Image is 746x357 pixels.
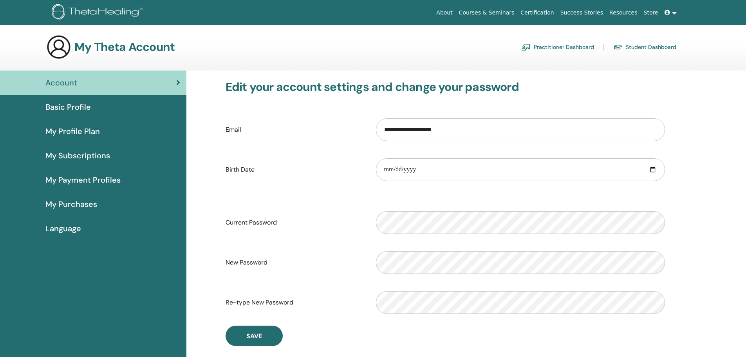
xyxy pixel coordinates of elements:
[45,125,100,137] span: My Profile Plan
[220,295,370,310] label: Re-type New Password
[52,4,145,22] img: logo.png
[456,5,518,20] a: Courses & Seminars
[226,80,665,94] h3: Edit your account settings and change your password
[74,40,175,54] h3: My Theta Account
[45,101,91,113] span: Basic Profile
[557,5,606,20] a: Success Stories
[45,198,97,210] span: My Purchases
[613,44,623,51] img: graduation-cap.svg
[246,332,262,340] span: Save
[45,150,110,161] span: My Subscriptions
[220,122,370,137] label: Email
[613,41,676,53] a: Student Dashboard
[606,5,641,20] a: Resources
[220,215,370,230] label: Current Password
[521,43,531,51] img: chalkboard-teacher.svg
[220,162,370,177] label: Birth Date
[45,174,121,186] span: My Payment Profiles
[220,255,370,270] label: New Password
[433,5,455,20] a: About
[521,41,594,53] a: Practitioner Dashboard
[45,77,77,89] span: Account
[226,326,283,346] button: Save
[641,5,661,20] a: Store
[517,5,557,20] a: Certification
[46,34,71,60] img: generic-user-icon.jpg
[45,223,81,234] span: Language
